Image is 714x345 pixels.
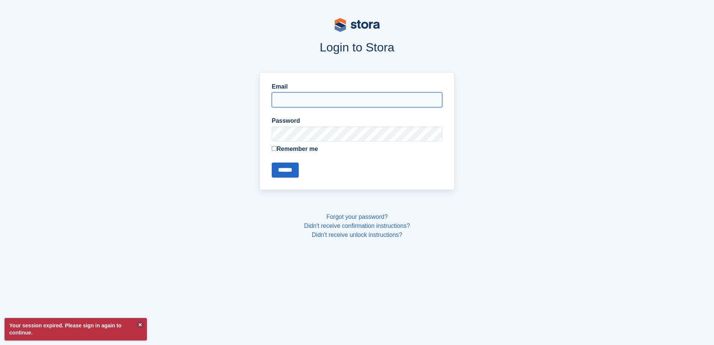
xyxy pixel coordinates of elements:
label: Password [272,116,442,125]
input: Remember me [272,146,277,151]
p: Your session expired. Please sign in again to continue. [4,318,147,340]
label: Email [272,82,442,91]
a: Didn't receive unlock instructions? [312,232,402,238]
h1: Login to Stora [117,41,598,54]
label: Remember me [272,145,442,154]
a: Forgot your password? [326,214,388,220]
img: stora-logo-53a41332b3708ae10de48c4981b4e9114cc0af31d8433b30ea865607fb682f29.svg [335,18,380,32]
a: Didn't receive confirmation instructions? [304,223,410,229]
